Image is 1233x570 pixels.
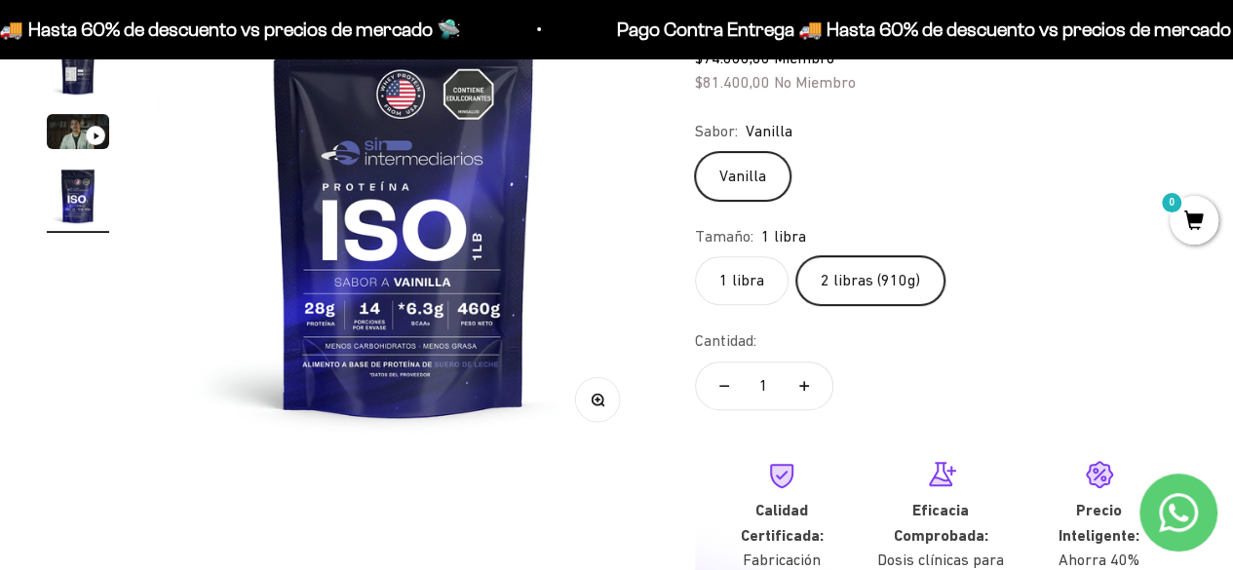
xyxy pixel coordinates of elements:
mark: 0 [1160,191,1183,214]
legend: Tamaño: [695,224,753,249]
label: Cantidad: [695,328,756,354]
div: Dominio [102,115,149,128]
span: $81.400,00 [695,73,770,91]
a: 0 [1170,211,1218,233]
img: tab_keywords_by_traffic_grey.svg [208,113,223,129]
div: Dominio: [DOMAIN_NAME] [51,51,218,66]
img: tab_domain_overview_orange.svg [81,113,96,129]
span: Miembro [774,49,834,66]
button: Ir al artículo 3 [47,114,109,155]
span: No Miembro [774,73,856,91]
span: Vanilla [746,119,792,144]
button: Aumentar cantidad [776,362,832,409]
button: Reducir cantidad [696,362,752,409]
span: $74.000,00 [695,49,770,66]
img: logo_orange.svg [31,31,47,47]
img: website_grey.svg [31,51,47,66]
span: 1 libra [761,224,806,249]
div: Palabras clave [229,115,310,128]
strong: Precio Inteligente: [1059,501,1139,545]
div: v 4.0.25 [55,31,96,47]
button: Ir al artículo 4 [47,165,109,233]
strong: Calidad Certificada: [740,501,823,545]
legend: Sabor: [695,119,738,144]
img: Proteína Aislada ISO - Vainilla [47,36,109,98]
img: Proteína Aislada ISO - Vainilla [47,165,109,227]
strong: Eficacia Comprobada: [893,501,987,545]
button: Ir al artículo 2 [47,36,109,104]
